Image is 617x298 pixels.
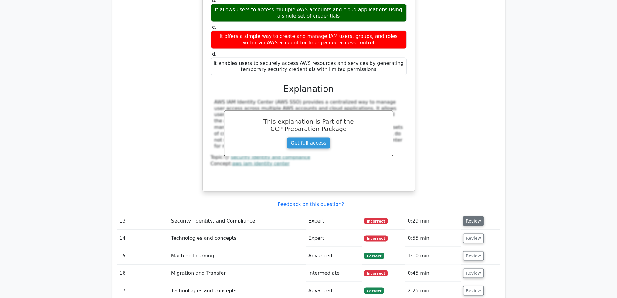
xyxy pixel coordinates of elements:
td: Expert [306,212,362,229]
td: Machine Learning [169,247,306,264]
span: d. [212,51,217,57]
span: c. [212,24,216,30]
a: Feedback on this question? [278,201,344,207]
td: Migration and Transfer [169,264,306,282]
h3: Explanation [214,84,403,94]
td: 15 [117,247,169,264]
td: Expert [306,229,362,247]
button: Review [463,286,484,295]
button: Review [463,233,484,243]
td: 0:45 min. [405,264,461,282]
div: It allows users to access multiple AWS accounts and cloud applications using a single set of cred... [211,4,407,22]
td: 16 [117,264,169,282]
a: aws iam identity center [232,160,290,166]
span: Incorrect [364,270,388,276]
a: Get full access [287,137,330,149]
td: Advanced [306,247,362,264]
td: 1:10 min. [405,247,461,264]
td: 0:29 min. [405,212,461,229]
td: Technologies and concepts [169,229,306,247]
button: Review [463,268,484,278]
td: 14 [117,229,169,247]
div: It enables users to securely access AWS resources and services by generating temporary security c... [211,57,407,75]
td: Security, Identity, and Compliance [169,212,306,229]
td: Intermediate [306,264,362,282]
td: 13 [117,212,169,229]
div: Concept: [211,160,407,167]
button: Review [463,251,484,260]
td: 0:55 min. [405,229,461,247]
div: Topic: [211,154,407,160]
span: Correct [364,253,384,259]
span: Correct [364,287,384,293]
button: Review [463,216,484,226]
span: Incorrect [364,235,388,241]
span: Incorrect [364,218,388,224]
div: It offers a simple way to create and manage IAM users, groups, and roles within an AWS account fo... [211,30,407,49]
a: security identity and compliance [231,154,310,160]
div: AWS IAM Identity Center (AWS SSO) provides a centralized way to manage user access across multipl... [214,99,403,149]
